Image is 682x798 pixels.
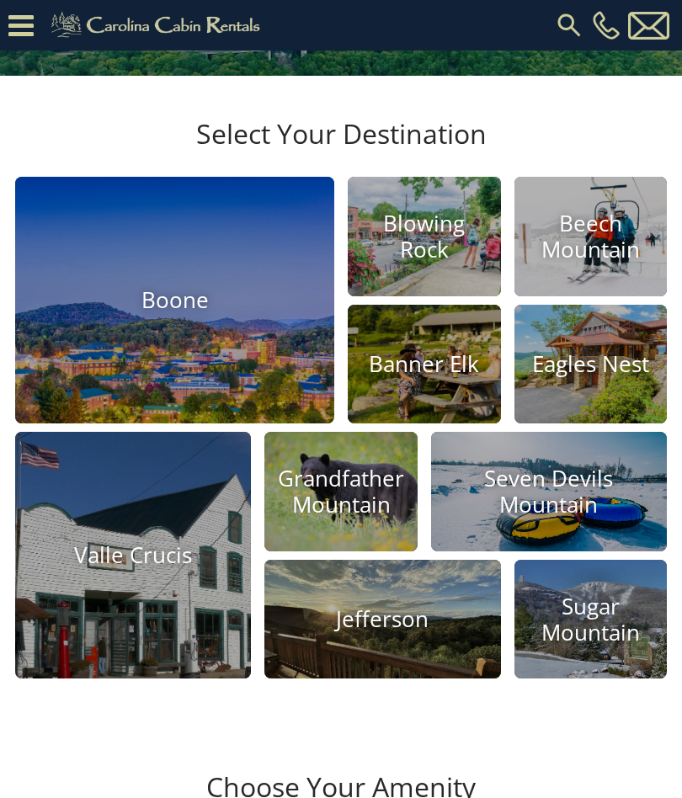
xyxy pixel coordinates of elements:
[554,10,584,40] img: search-regular.svg
[15,542,251,568] h4: Valle Crucis
[514,560,668,679] a: Sugar Mountain
[348,305,501,424] a: Banner Elk
[42,8,274,42] img: Khaki-logo.png
[15,432,251,678] a: Valle Crucis
[264,560,500,679] a: Jefferson
[348,210,501,263] h4: Blowing Rock
[431,432,667,551] a: Seven Devils Mountain
[264,432,418,551] a: Grandfather Mountain
[514,351,668,377] h4: Eagles Nest
[431,465,667,518] h4: Seven Devils Mountain
[264,606,500,632] h4: Jefferson
[264,465,418,518] h4: Grandfather Mountain
[589,11,624,40] a: [PHONE_NUMBER]
[348,177,501,296] a: Blowing Rock
[514,305,668,424] a: Eagles Nest
[514,177,668,296] a: Beech Mountain
[15,287,334,313] h4: Boone
[15,177,334,423] a: Boone
[514,210,668,263] h4: Beech Mountain
[13,118,669,177] h3: Select Your Destination
[514,593,668,645] h4: Sugar Mountain
[348,351,501,377] h4: Banner Elk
